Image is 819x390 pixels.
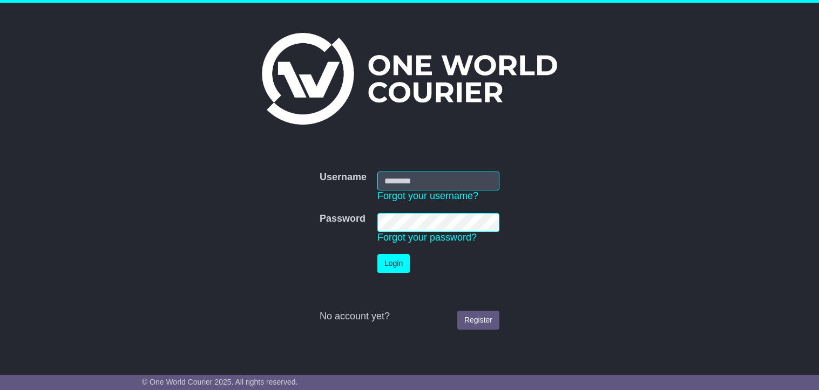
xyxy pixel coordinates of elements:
[142,378,298,386] span: © One World Courier 2025. All rights reserved.
[457,311,499,330] a: Register
[320,172,367,183] label: Username
[262,33,557,125] img: One World
[377,232,477,243] a: Forgot your password?
[320,311,499,323] div: No account yet?
[377,254,410,273] button: Login
[320,213,365,225] label: Password
[377,190,478,201] a: Forgot your username?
